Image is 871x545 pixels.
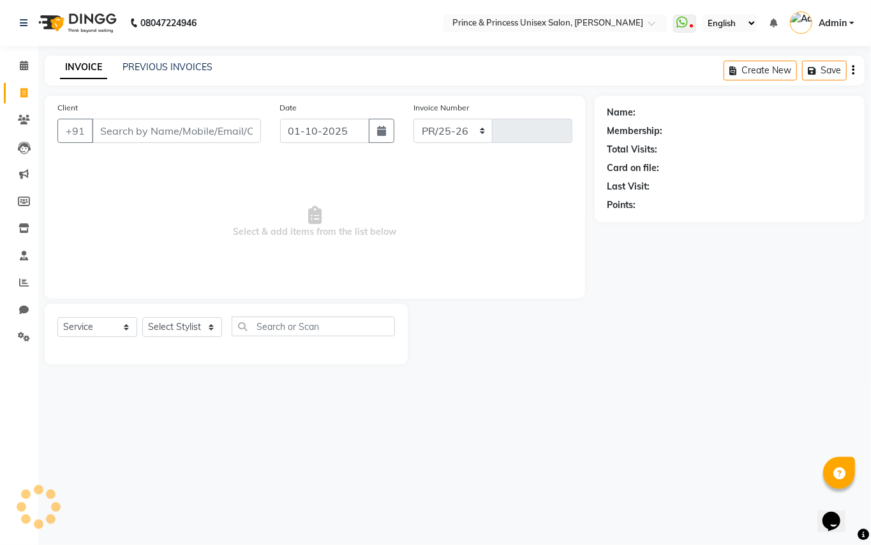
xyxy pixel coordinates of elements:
label: Invoice Number [413,102,469,114]
div: Card on file: [607,161,660,175]
div: Total Visits: [607,143,658,156]
a: INVOICE [60,56,107,79]
label: Client [57,102,78,114]
div: Name: [607,106,636,119]
span: Admin [819,17,847,30]
button: Save [802,61,847,80]
button: Create New [724,61,797,80]
a: PREVIOUS INVOICES [123,61,212,73]
div: Points: [607,198,636,212]
label: Date [280,102,297,114]
div: Membership: [607,124,663,138]
input: Search or Scan [232,317,395,336]
img: Admin [790,11,812,34]
img: logo [33,5,120,41]
iframe: chat widget [817,494,858,532]
b: 08047224946 [140,5,197,41]
span: Select & add items from the list below [57,158,572,286]
button: +91 [57,119,93,143]
div: Last Visit: [607,180,650,193]
input: Search by Name/Mobile/Email/Code [92,119,261,143]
